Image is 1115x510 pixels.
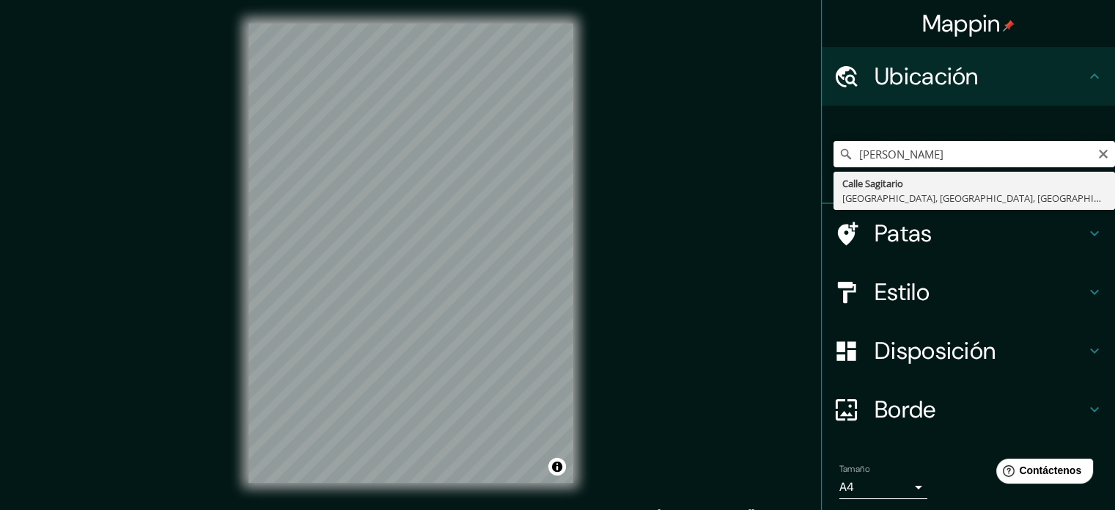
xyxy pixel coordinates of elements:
[249,23,573,483] canvas: Mapa
[822,380,1115,439] div: Borde
[922,8,1001,39] font: Mappin
[822,321,1115,380] div: Disposición
[875,277,930,307] font: Estilo
[875,394,936,425] font: Borde
[548,458,566,476] button: Activar o desactivar atribución
[822,47,1115,106] div: Ubicación
[839,476,927,499] div: A4
[985,453,1099,494] iframe: Lanzador de widgets de ayuda
[839,463,869,475] font: Tamaño
[822,263,1115,321] div: Estilo
[875,61,979,92] font: Ubicación
[875,335,996,366] font: Disposición
[875,218,932,249] font: Patas
[839,479,854,495] font: A4
[842,177,903,190] font: Calle Sagitario
[1003,20,1015,32] img: pin-icon.png
[1097,146,1109,160] button: Claro
[834,141,1115,167] input: Elige tu ciudad o zona
[822,204,1115,263] div: Patas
